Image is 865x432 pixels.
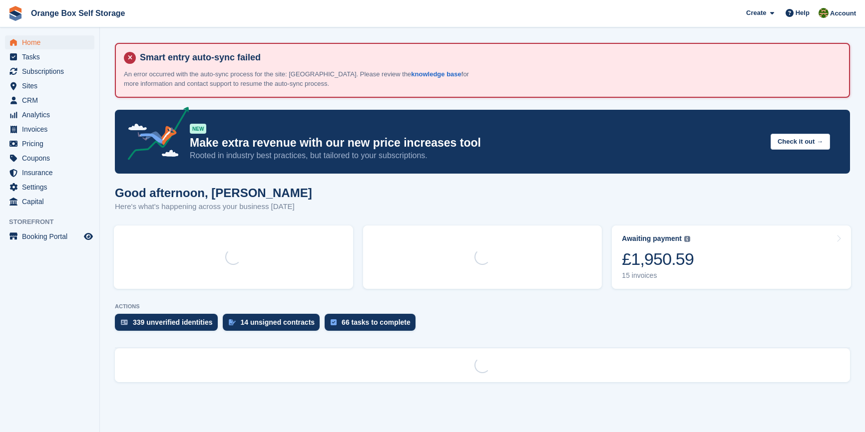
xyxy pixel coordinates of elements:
[5,180,94,194] a: menu
[115,186,312,200] h1: Good afternoon, [PERSON_NAME]
[121,319,128,325] img: verify_identity-adf6edd0f0f0b5bbfe63781bf79b02c33cf7c696d77639b501bdc392416b5a36.svg
[115,314,223,336] a: 339 unverified identities
[22,79,82,93] span: Sites
[22,50,82,64] span: Tasks
[342,318,411,326] div: 66 tasks to complete
[124,69,473,89] p: An error occurred with the auto-sync process for the site: [GEOGRAPHIC_DATA]. Please review the f...
[133,318,213,326] div: 339 unverified identities
[22,35,82,49] span: Home
[796,8,810,18] span: Help
[5,79,94,93] a: menu
[5,108,94,122] a: menu
[136,52,841,63] h4: Smart entry auto-sync failed
[119,107,189,164] img: price-adjustments-announcement-icon-8257ccfd72463d97f412b2fc003d46551f7dbcb40ab6d574587a9cd5c0d94...
[325,314,421,336] a: 66 tasks to complete
[22,122,82,136] span: Invoices
[684,236,690,242] img: icon-info-grey-7440780725fd019a000dd9b08b2336e03edf1995a4989e88bcd33f0948082b44.svg
[5,35,94,49] a: menu
[241,318,315,326] div: 14 unsigned contracts
[22,180,82,194] span: Settings
[22,93,82,107] span: CRM
[5,166,94,180] a: menu
[8,6,23,21] img: stora-icon-8386f47178a22dfd0bd8f6a31ec36ba5ce8667c1dd55bd0f319d3a0aa187defe.svg
[9,217,99,227] span: Storefront
[5,122,94,136] a: menu
[22,151,82,165] span: Coupons
[22,195,82,209] span: Capital
[190,150,763,161] p: Rooted in industry best practices, but tailored to your subscriptions.
[622,249,694,269] div: £1,950.59
[5,93,94,107] a: menu
[223,314,325,336] a: 14 unsigned contracts
[22,137,82,151] span: Pricing
[22,166,82,180] span: Insurance
[331,319,337,325] img: task-75834270c22a3079a89374b754ae025e5fb1db73e45f91037f5363f120a921f8.svg
[622,271,694,280] div: 15 invoices
[115,303,850,310] p: ACTIONS
[190,124,206,134] div: NEW
[22,64,82,78] span: Subscriptions
[115,201,312,213] p: Here's what's happening across your business [DATE]
[830,8,856,18] span: Account
[5,195,94,209] a: menu
[5,151,94,165] a: menu
[27,5,129,21] a: Orange Box Self Storage
[190,136,763,150] p: Make extra revenue with our new price increases tool
[411,70,461,78] a: knowledge base
[5,229,94,243] a: menu
[622,234,682,243] div: Awaiting payment
[5,64,94,78] a: menu
[5,50,94,64] a: menu
[819,8,829,18] img: Sarah
[82,230,94,242] a: Preview store
[22,229,82,243] span: Booking Portal
[612,225,851,289] a: Awaiting payment £1,950.59 15 invoices
[771,134,830,150] button: Check it out →
[746,8,766,18] span: Create
[229,319,236,325] img: contract_signature_icon-13c848040528278c33f63329250d36e43548de30e8caae1d1a13099fd9432cc5.svg
[22,108,82,122] span: Analytics
[5,137,94,151] a: menu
